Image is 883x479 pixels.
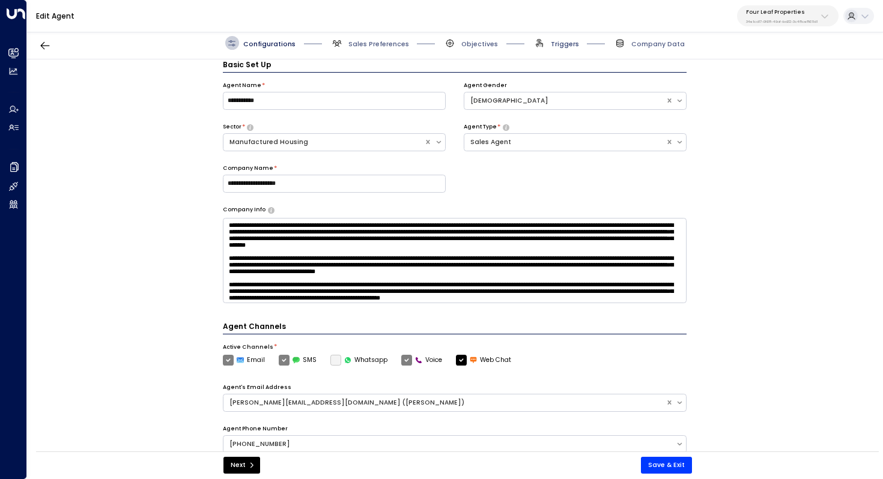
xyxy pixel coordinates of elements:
[223,384,291,392] label: Agent's Email Address
[223,123,241,131] label: Sector
[223,164,273,173] label: Company Name
[36,11,74,21] a: Edit Agent
[461,40,498,49] span: Objectives
[330,355,388,366] div: To activate this channel, please go to the Integrations page
[223,206,266,214] label: Company Info
[229,137,419,147] div: Manufactured Housing
[223,59,687,73] h3: Basic Set Up
[401,355,443,366] label: Voice
[243,40,296,49] span: Configurations
[223,82,261,90] label: Agent Name
[247,124,253,130] button: Select whether your copilot will handle inquiries directly from leads or from brokers representin...
[746,19,818,24] p: 34e1cd17-0f68-49af-bd32-3c48ce8611d1
[464,123,497,131] label: Agent Type
[746,8,818,16] p: Four Leaf Properties
[641,457,692,474] button: Save & Exit
[348,40,409,49] span: Sales Preferences
[470,96,660,106] div: [DEMOGRAPHIC_DATA]
[229,398,660,408] div: [PERSON_NAME][EMAIL_ADDRESS][DOMAIN_NAME] ([PERSON_NAME])
[503,124,509,130] button: Select whether your copilot will handle inquiries directly from leads or from brokers representin...
[223,343,273,352] label: Active Channels
[330,355,388,366] label: Whatsapp
[464,82,507,90] label: Agent Gender
[223,457,260,474] button: Next
[737,5,839,26] button: Four Leaf Properties34e1cd17-0f68-49af-bd32-3c48ce8611d1
[279,355,317,366] label: SMS
[223,355,266,366] label: Email
[631,40,685,49] span: Company Data
[551,40,579,49] span: Triggers
[268,207,275,213] button: Provide a brief overview of your company, including your industry, products or services, and any ...
[229,439,670,449] div: [PHONE_NUMBER]
[470,137,660,147] div: Sales Agent
[223,425,288,433] label: Agent Phone Number
[223,321,687,334] h4: Agent Channels
[456,355,512,366] label: Web Chat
